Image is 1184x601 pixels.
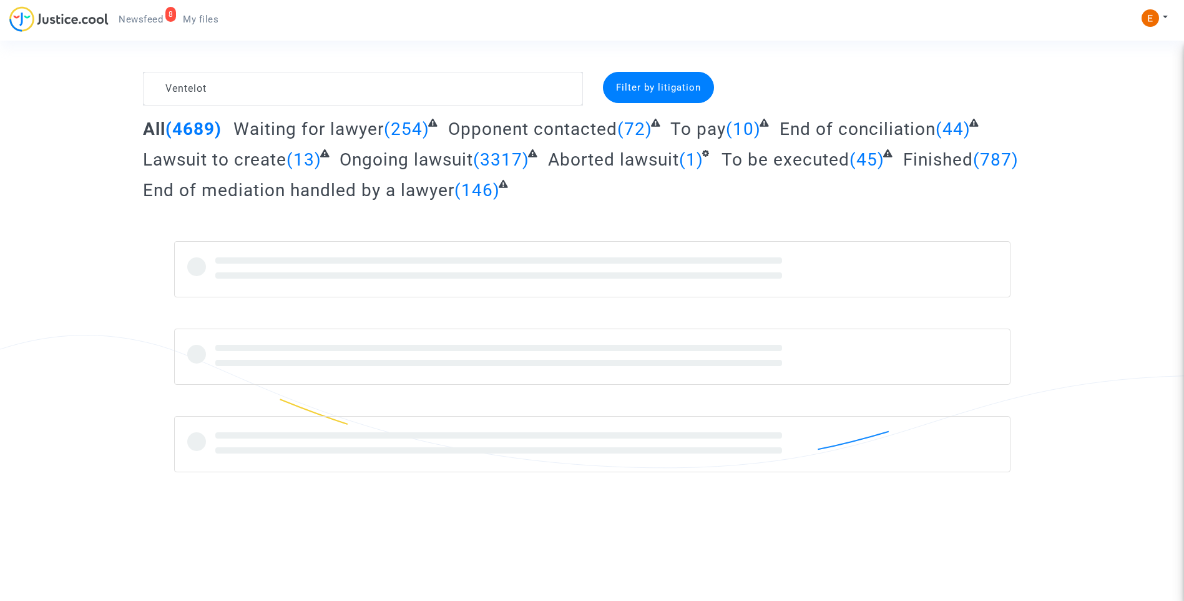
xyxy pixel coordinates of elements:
span: To be executed [722,149,849,170]
span: (3317) [473,149,529,170]
span: (13) [286,149,321,170]
span: End of conciliation [780,119,936,139]
span: To pay [670,119,726,139]
span: (1) [679,149,703,170]
img: jc-logo.svg [9,6,109,32]
div: 8 [165,7,177,22]
a: My files [173,10,228,29]
span: Newsfeed [119,14,163,25]
span: (787) [973,149,1019,170]
span: Waiting for lawyer [233,119,384,139]
span: Aborted lawsuit [548,149,679,170]
span: (10) [726,119,761,139]
span: (254) [384,119,429,139]
span: (4689) [165,119,222,139]
span: (72) [617,119,652,139]
span: Lawsuit to create [143,149,286,170]
a: 8Newsfeed [109,10,173,29]
span: (45) [849,149,884,170]
img: ACg8ocIeiFvHKe4dA5oeRFd_CiCnuxWUEc1A2wYhRJE3TTWt=s96-c [1142,9,1159,27]
span: My files [183,14,218,25]
span: Finished [903,149,973,170]
span: (146) [454,180,500,201]
span: All [143,119,165,139]
span: (44) [936,119,971,139]
span: Filter by litigation [616,82,701,93]
span: Ongoing lawsuit [340,149,473,170]
span: End of mediation handled by a lawyer [143,180,454,201]
span: Opponent contacted [448,119,617,139]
